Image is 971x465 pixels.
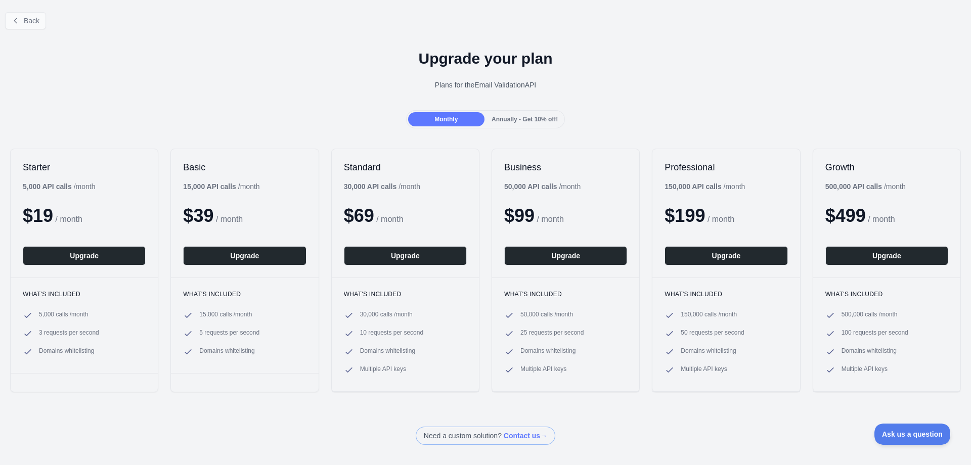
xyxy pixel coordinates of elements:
div: / month [344,181,420,192]
span: $ 99 [504,205,535,226]
h2: Standard [344,161,467,173]
div: / month [665,181,745,192]
span: $ 199 [665,205,705,226]
div: / month [504,181,581,192]
iframe: Toggle Customer Support [874,424,951,445]
b: 30,000 API calls [344,182,397,191]
h2: Business [504,161,627,173]
h2: Professional [665,161,787,173]
b: 50,000 API calls [504,182,557,191]
b: 150,000 API calls [665,182,721,191]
